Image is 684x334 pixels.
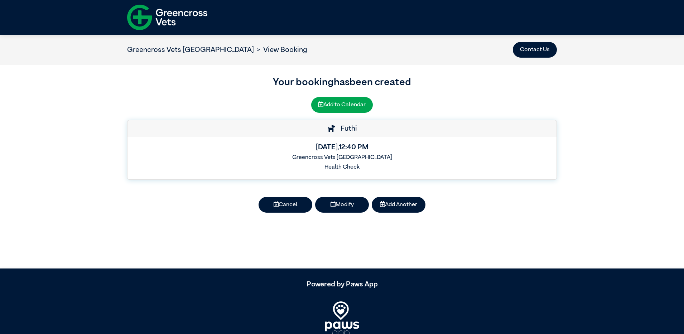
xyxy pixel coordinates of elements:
[127,280,557,289] h5: Powered by Paws App
[133,154,551,161] h6: Greencross Vets [GEOGRAPHIC_DATA]
[127,2,207,33] img: f-logo
[127,44,307,55] nav: breadcrumb
[337,125,357,132] span: Futhi
[254,44,307,55] li: View Booking
[133,164,551,171] h6: Health Check
[311,97,373,113] button: Add to Calendar
[127,75,557,90] h3: Your booking has been created
[133,143,551,151] h5: [DATE] , 12:40 PM
[127,46,254,53] a: Greencross Vets [GEOGRAPHIC_DATA]
[259,197,312,213] button: Cancel
[315,197,369,213] button: Modify
[372,197,425,213] button: Add Another
[513,42,557,58] button: Contact Us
